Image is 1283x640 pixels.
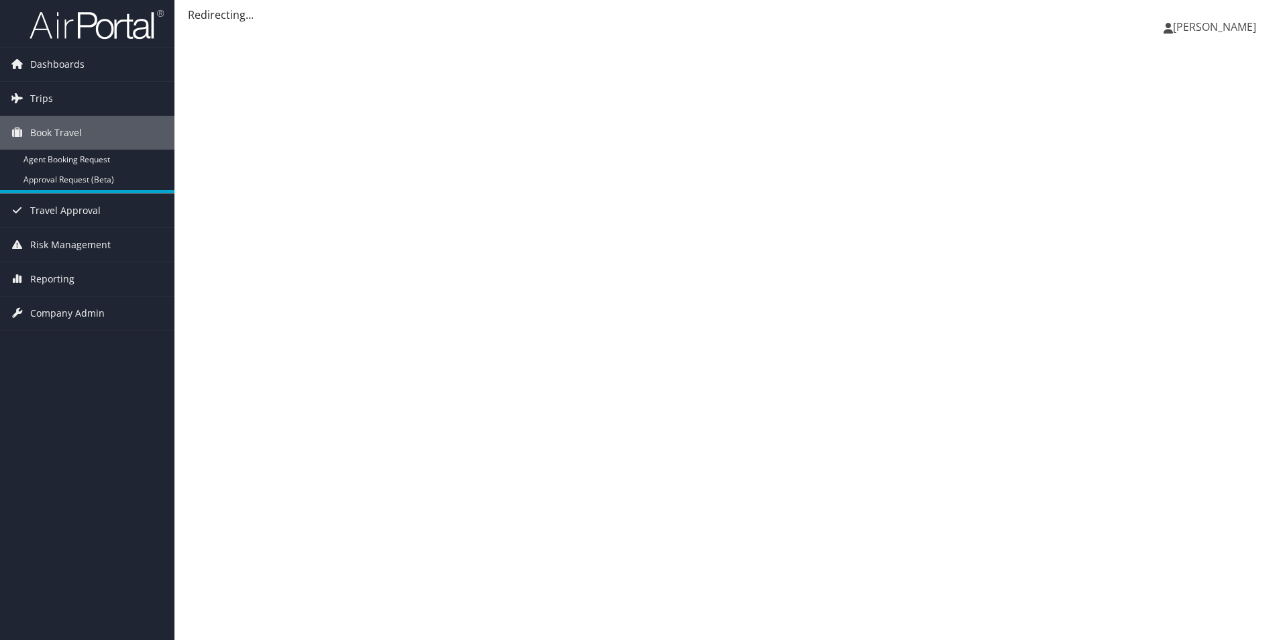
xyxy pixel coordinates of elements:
span: Reporting [30,262,74,296]
span: Company Admin [30,297,105,330]
span: Trips [30,82,53,115]
a: [PERSON_NAME] [1164,7,1270,47]
div: Redirecting... [188,7,1270,23]
span: Risk Management [30,228,111,262]
span: [PERSON_NAME] [1173,19,1256,34]
span: Travel Approval [30,194,101,227]
span: Book Travel [30,116,82,150]
img: airportal-logo.png [30,9,164,40]
span: Dashboards [30,48,85,81]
